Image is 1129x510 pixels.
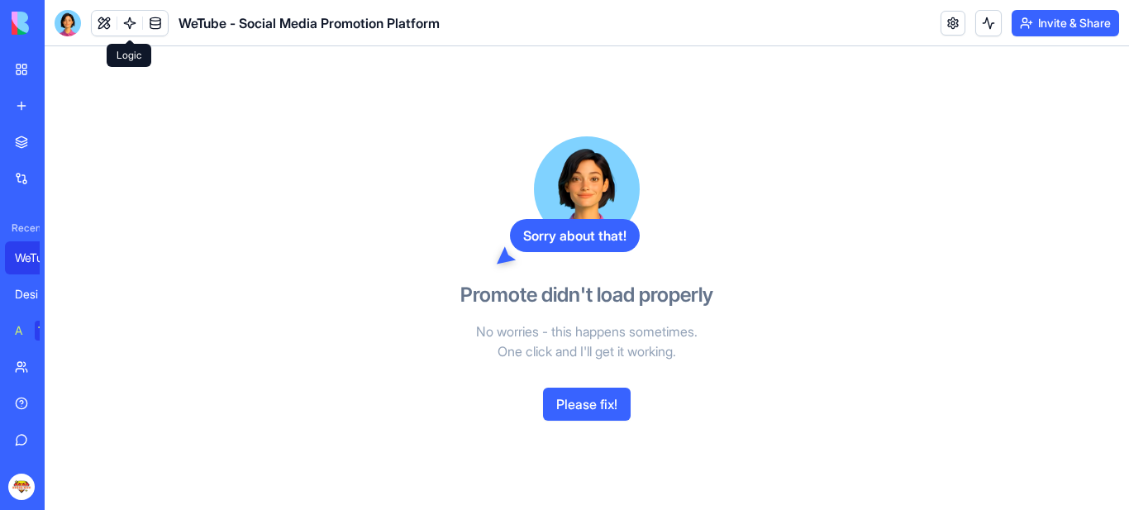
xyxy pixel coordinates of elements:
div: Sorry about that! [510,219,640,252]
div: AI Logo Generator [15,322,23,339]
span: WeTube - Social Media Promotion Platform [179,13,440,33]
div: TRY [35,321,61,341]
a: WeTube - Social Media Promotion Platform [5,241,71,274]
p: No worries - this happens sometimes. One click and I'll get it working. [397,322,777,361]
div: Desi Didi Mart [15,286,61,303]
a: Desi Didi Mart [5,278,71,311]
img: logo [12,12,114,35]
img: ACg8ocK3jskyvqOsD0Dv9R1WoNvS-4GTW4pdPMWyvezEDLcBWutRAp8=s96-c [8,474,35,500]
span: Recent [5,222,40,235]
button: Please fix! [543,388,631,421]
a: AI Logo GeneratorTRY [5,314,71,347]
div: WeTube - Social Media Promotion Platform [15,250,61,266]
button: Invite & Share [1012,10,1119,36]
div: Logic [107,44,151,67]
h3: Promote didn't load properly [460,282,713,308]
